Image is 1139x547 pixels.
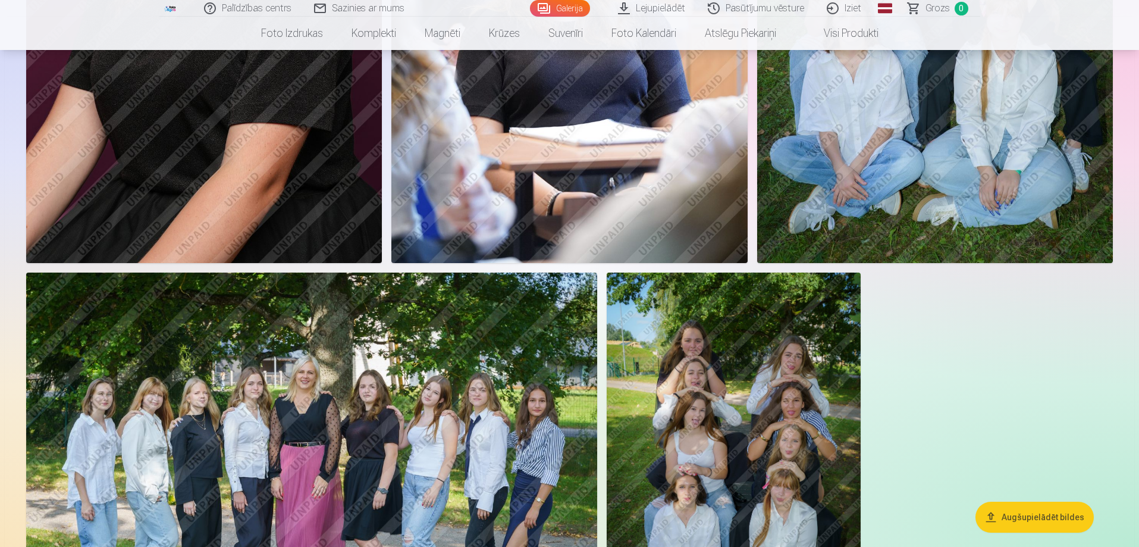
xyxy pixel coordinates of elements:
[534,17,597,50] a: Suvenīri
[975,502,1094,533] button: Augšupielādēt bildes
[247,17,337,50] a: Foto izdrukas
[475,17,534,50] a: Krūzes
[790,17,893,50] a: Visi produkti
[337,17,410,50] a: Komplekti
[955,2,968,15] span: 0
[410,17,475,50] a: Magnēti
[925,1,950,15] span: Grozs
[597,17,691,50] a: Foto kalendāri
[691,17,790,50] a: Atslēgu piekariņi
[164,5,177,12] img: /fa1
